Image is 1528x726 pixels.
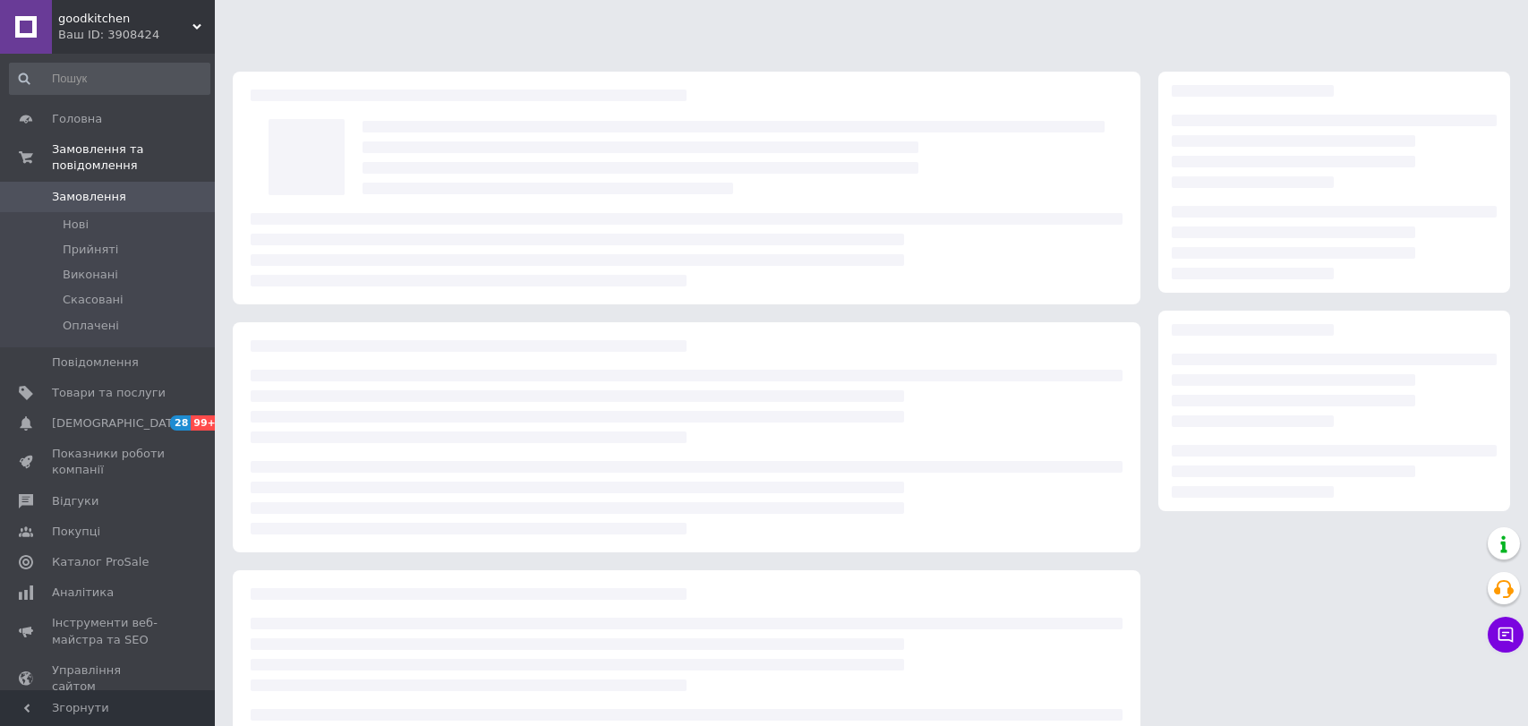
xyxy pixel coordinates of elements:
span: Відгуки [52,493,98,509]
span: goodkitchen [58,11,192,27]
span: Головна [52,111,102,127]
button: Чат з покупцем [1488,617,1524,653]
span: Повідомлення [52,354,139,371]
span: 28 [170,415,191,431]
span: [DEMOGRAPHIC_DATA] [52,415,184,431]
span: Прийняті [63,242,118,258]
span: Замовлення та повідомлення [52,141,215,174]
span: Замовлення [52,189,126,205]
span: Управління сайтом [52,662,166,695]
span: Аналітика [52,585,114,601]
span: Оплачені [63,318,119,334]
span: Показники роботи компанії [52,446,166,478]
span: Каталог ProSale [52,554,149,570]
span: Нові [63,217,89,233]
span: Покупці [52,524,100,540]
span: 99+ [191,415,220,431]
span: Товари та послуги [52,385,166,401]
input: Пошук [9,63,210,95]
span: Скасовані [63,292,124,308]
span: Виконані [63,267,118,283]
span: Інструменти веб-майстра та SEO [52,615,166,647]
div: Ваш ID: 3908424 [58,27,215,43]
